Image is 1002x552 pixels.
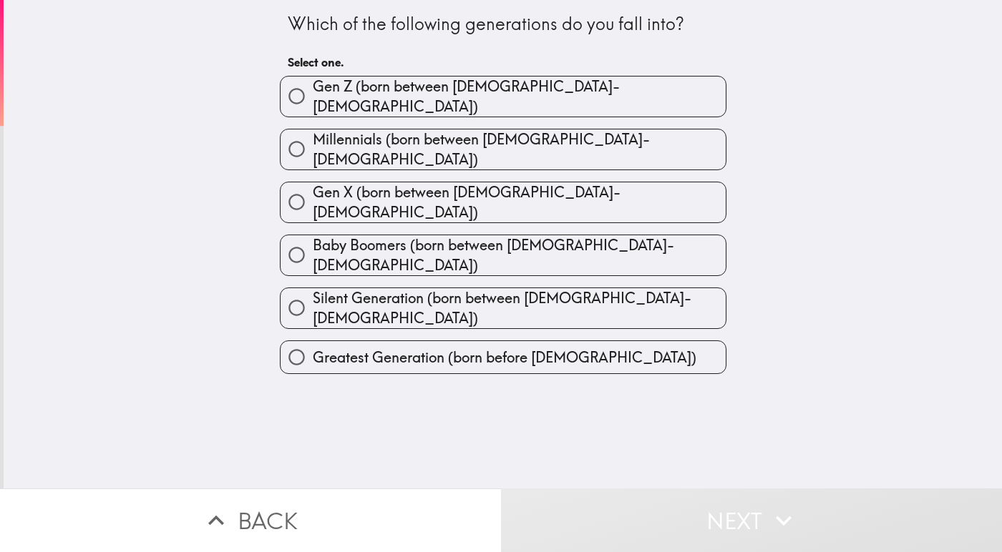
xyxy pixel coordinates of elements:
span: Baby Boomers (born between [DEMOGRAPHIC_DATA]-[DEMOGRAPHIC_DATA]) [313,235,726,275]
span: Greatest Generation (born before [DEMOGRAPHIC_DATA]) [313,348,696,368]
button: Greatest Generation (born before [DEMOGRAPHIC_DATA]) [281,341,726,373]
span: Millennials (born between [DEMOGRAPHIC_DATA]-[DEMOGRAPHIC_DATA]) [313,129,726,169]
button: Baby Boomers (born between [DEMOGRAPHIC_DATA]-[DEMOGRAPHIC_DATA]) [281,235,726,275]
span: Gen Z (born between [DEMOGRAPHIC_DATA]-[DEMOGRAPHIC_DATA]) [313,77,726,117]
h6: Select one. [288,54,719,70]
button: Millennials (born between [DEMOGRAPHIC_DATA]-[DEMOGRAPHIC_DATA]) [281,129,726,169]
button: Gen Z (born between [DEMOGRAPHIC_DATA]-[DEMOGRAPHIC_DATA]) [281,77,726,117]
button: Next [501,488,1002,552]
button: Silent Generation (born between [DEMOGRAPHIC_DATA]-[DEMOGRAPHIC_DATA]) [281,288,726,328]
span: Gen X (born between [DEMOGRAPHIC_DATA]-[DEMOGRAPHIC_DATA]) [313,182,726,222]
button: Gen X (born between [DEMOGRAPHIC_DATA]-[DEMOGRAPHIC_DATA]) [281,182,726,222]
div: Which of the following generations do you fall into? [288,12,719,36]
span: Silent Generation (born between [DEMOGRAPHIC_DATA]-[DEMOGRAPHIC_DATA]) [313,288,726,328]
